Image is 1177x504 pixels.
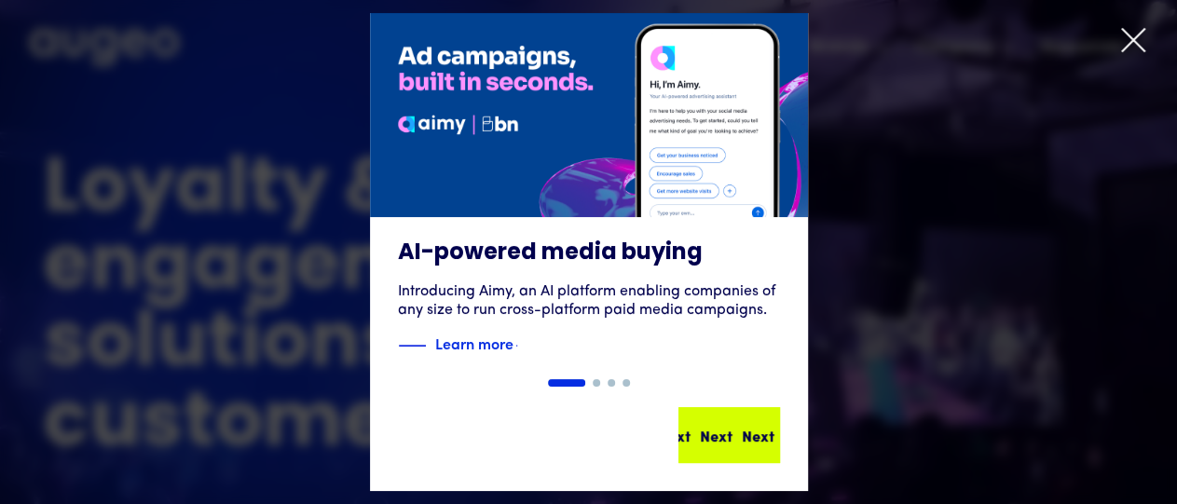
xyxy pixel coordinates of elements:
div: Show slide 1 of 4 [548,379,585,387]
div: Next [698,424,731,446]
a: NextNextNext [678,407,780,463]
div: Next [656,424,689,446]
h3: AI-powered media buying [398,239,780,267]
strong: Learn more [435,333,513,353]
div: Show slide 4 of 4 [623,379,630,387]
div: Show slide 2 of 4 [593,379,600,387]
img: Blue text arrow [515,334,543,357]
div: Show slide 3 of 4 [608,379,615,387]
a: AI-powered media buyingIntroducing Aimy, an AI platform enabling companies of any size to run cro... [370,13,808,379]
img: Blue decorative line [398,334,426,357]
div: Next [740,424,773,446]
div: Introducing Aimy, an AI platform enabling companies of any size to run cross-platform paid media ... [398,282,780,320]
